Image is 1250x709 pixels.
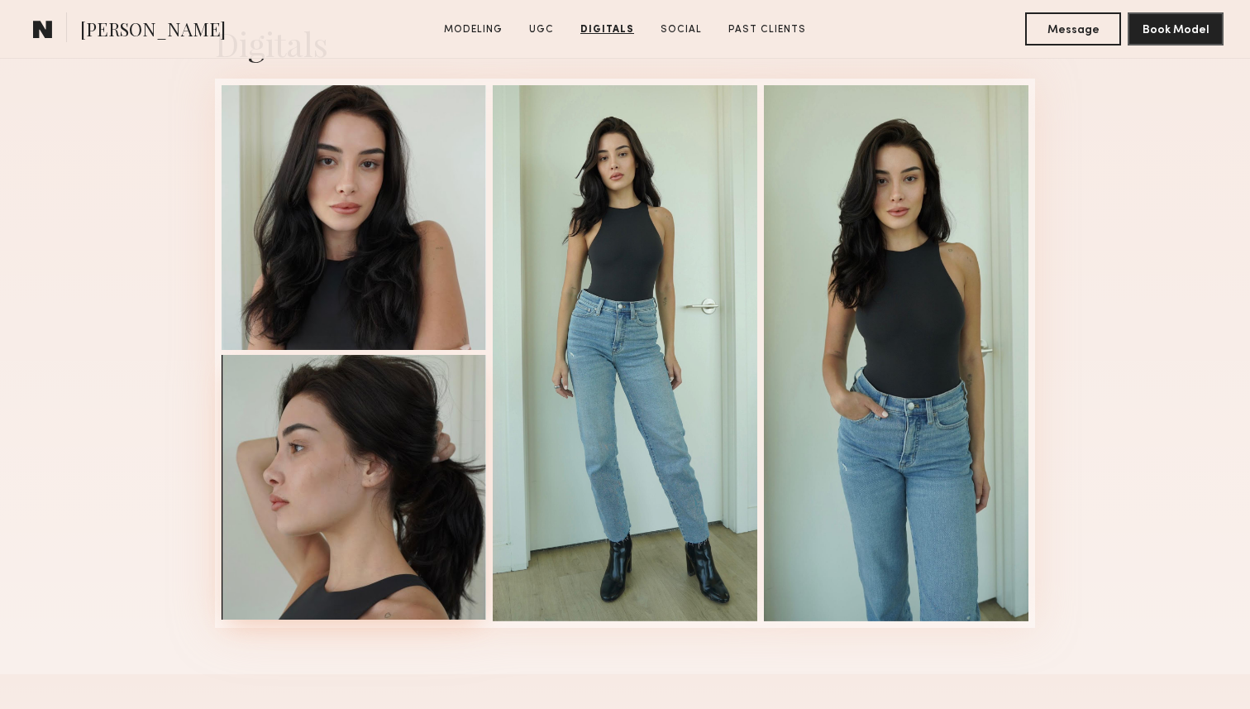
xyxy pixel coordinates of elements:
[1128,22,1224,36] a: Book Model
[574,22,641,37] a: Digitals
[654,22,708,37] a: Social
[80,17,226,46] span: [PERSON_NAME]
[1025,12,1121,46] button: Message
[722,22,813,37] a: Past Clients
[437,22,509,37] a: Modeling
[1128,12,1224,46] button: Book Model
[522,22,561,37] a: UGC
